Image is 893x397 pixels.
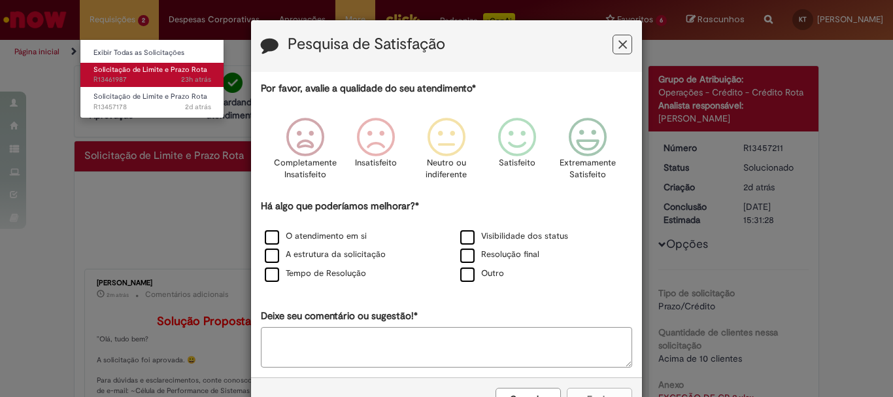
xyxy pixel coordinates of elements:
[413,108,480,198] div: Neutro ou indiferente
[185,102,211,112] span: 2d atrás
[554,108,621,198] div: Extremamente Satisfeito
[80,90,224,114] a: Aberto R13457178 : Solicitação de Limite e Prazo Rota
[288,36,445,53] label: Pesquisa de Satisfação
[80,39,224,118] ul: Requisições
[265,230,367,243] label: O atendimento em si
[93,92,207,101] span: Solicitação de Limite e Prazo Rota
[181,75,211,84] time: 29/08/2025 11:47:18
[460,268,504,280] label: Outro
[93,102,211,112] span: R13457178
[265,249,386,261] label: A estrutura da solicitação
[460,249,539,261] label: Resolução final
[93,75,211,85] span: R13461987
[261,82,476,95] label: Por favor, avalie a qualidade do seu atendimento*
[271,108,338,198] div: Completamente Insatisfeito
[261,199,632,284] div: Há algo que poderíamos melhorar?*
[274,157,337,181] p: Completamente Insatisfeito
[93,65,207,75] span: Solicitação de Limite e Prazo Rota
[185,102,211,112] time: 28/08/2025 11:27:54
[181,75,211,84] span: 23h atrás
[423,157,470,181] p: Neutro ou indiferente
[355,157,397,169] p: Insatisfeito
[499,157,535,169] p: Satisfeito
[460,230,568,243] label: Visibilidade dos status
[560,157,616,181] p: Extremamente Satisfeito
[484,108,550,198] div: Satisfeito
[80,63,224,87] a: Aberto R13461987 : Solicitação de Limite e Prazo Rota
[80,46,224,60] a: Exibir Todas as Solicitações
[343,108,409,198] div: Insatisfeito
[261,309,418,323] label: Deixe seu comentário ou sugestão!*
[265,268,366,280] label: Tempo de Resolução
